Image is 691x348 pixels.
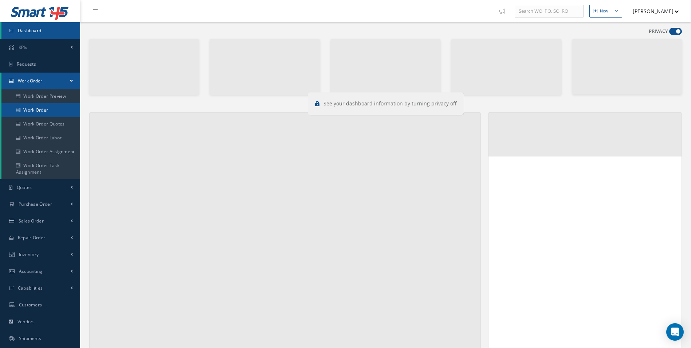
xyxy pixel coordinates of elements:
[600,8,608,14] div: New
[1,117,80,131] a: Work Order Quotes
[17,184,32,190] span: Quotes
[1,22,80,39] a: Dashboard
[1,145,80,159] a: Work Order Assignment
[1,89,80,103] a: Work Order Preview
[17,61,36,67] span: Requests
[18,285,43,291] span: Capabilities
[1,159,80,179] a: Work Order Task Assignment
[18,27,42,34] span: Dashboard
[515,5,584,18] input: Search WO, PO, SO, RO
[19,302,42,308] span: Customers
[19,268,43,274] span: Accounting
[18,235,46,241] span: Repair Order
[18,78,43,84] span: Work Order
[666,323,684,341] div: Open Intercom Messenger
[649,28,668,35] label: PRIVACY
[589,5,622,18] button: New
[1,131,80,145] a: Work Order Labor
[1,103,80,117] a: Work Order
[19,201,52,207] span: Purchase Order
[17,318,35,325] span: Vendors
[19,335,42,341] span: Shipments
[19,218,44,224] span: Sales Order
[626,4,679,18] button: [PERSON_NAME]
[1,73,80,89] a: Work Order
[19,44,27,50] span: KPIs
[323,100,456,107] span: See your dashboard information by turning privacy off
[19,251,39,258] span: Inventory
